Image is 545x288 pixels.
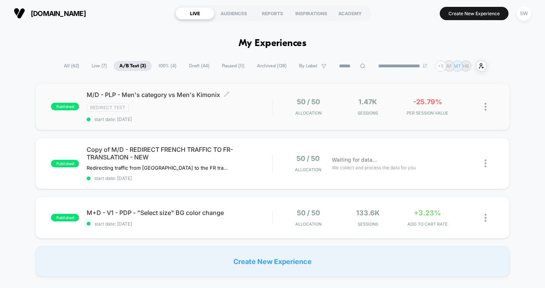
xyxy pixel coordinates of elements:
img: end [423,64,427,68]
span: Live ( 7 ) [86,61,112,71]
span: published [51,103,79,110]
p: MT [454,63,461,69]
span: Sessions [340,221,396,227]
span: Redirecting traffic from [GEOGRAPHIC_DATA] to the FR translation of the website. [87,165,228,171]
span: M/D - PLP - Men's category vs Men's Kimonix [87,91,272,99]
span: ADD TO CART RATE [399,221,455,227]
div: INSPIRATIONS [292,7,331,19]
div: REPORTS [253,7,292,19]
img: close [485,159,486,167]
img: Visually logo [14,8,25,19]
span: We collect and process the data for you [332,164,416,171]
div: SW [516,6,531,21]
span: 133.6k [356,209,380,217]
span: Paused ( 11 ) [216,61,250,71]
p: AF [446,63,452,69]
span: Allocation [295,167,321,172]
span: start date: [DATE] [87,221,272,227]
span: [DOMAIN_NAME] [31,10,86,18]
span: Allocation [295,221,322,227]
span: Sessions [340,110,396,116]
span: By Label [299,63,317,69]
span: +3.23% [414,209,441,217]
span: published [51,160,79,167]
span: All ( 62 ) [58,61,85,71]
div: AUDIENCES [214,7,253,19]
p: HB [463,63,469,69]
span: Archived ( 128 ) [251,61,292,71]
span: published [51,214,79,221]
div: + 5 [435,60,446,72]
span: Allocation [295,110,322,116]
span: 50 / 50 [297,98,320,106]
button: [DOMAIN_NAME] [11,7,88,19]
span: start date: [DATE] [87,116,272,122]
span: Waiting for data... [332,156,377,164]
span: start date: [DATE] [87,175,272,181]
span: 50 / 50 [297,209,320,217]
span: Draft ( 44 ) [183,61,215,71]
img: close [485,214,486,222]
span: 50 / 50 [296,154,320,162]
div: Create New Experience [35,246,510,277]
span: 1.47k [358,98,377,106]
span: 100% ( 4 ) [153,61,182,71]
div: ACADEMY [331,7,369,19]
button: SW [514,6,534,21]
span: PER SESSION VALUE [399,110,455,116]
span: M+D - V1 - PDP - "Select size" BG color change [87,209,272,216]
span: -25.79% [413,98,442,106]
span: Copy of M/D - REDIRECT FRENCH TRAFFIC TO FR-TRANSLATION - NEW [87,146,272,161]
h1: My Experiences [239,38,307,49]
span: Redirect Test [87,103,129,112]
span: A/B Test ( 3 ) [114,61,152,71]
img: close [485,103,486,111]
button: Create New Experience [440,7,509,20]
div: LIVE [176,7,214,19]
